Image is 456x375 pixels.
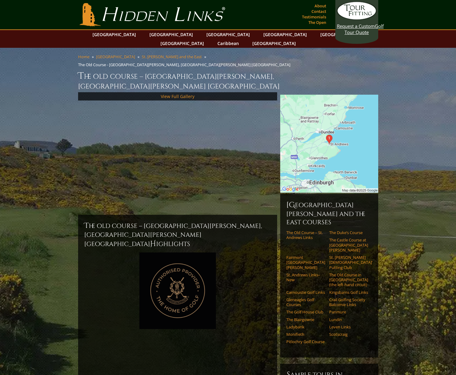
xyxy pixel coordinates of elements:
[329,297,368,307] a: Crail Golfing Society Balcomie Links
[337,23,375,29] span: Request a Custom
[157,39,207,48] a: [GEOGRAPHIC_DATA]
[78,62,293,67] li: The Old Course - [GEOGRAPHIC_DATA][PERSON_NAME], [GEOGRAPHIC_DATA][PERSON_NAME] [GEOGRAPHIC_DATA]
[329,290,368,295] a: Kingsbarns Golf Links
[286,317,325,322] a: The Blairgowrie
[161,93,194,99] a: View Full Gallery
[286,324,325,329] a: Ladybank
[89,30,139,39] a: [GEOGRAPHIC_DATA]
[286,272,325,282] a: St. Andrews Links–New
[142,54,202,59] a: St. [PERSON_NAME] and the East
[286,332,325,337] a: Monifieth
[313,2,328,10] a: About
[329,272,368,287] a: The Old Course in [GEOGRAPHIC_DATA] (the left-hand circuit)
[280,95,378,193] img: Google Map of St Andrews Links, St Andrews, United Kingdom
[310,7,328,16] a: Contact
[300,13,328,21] a: Testimonials
[214,39,242,48] a: Caribbean
[286,230,325,240] a: The Old Course – St. Andrews Links
[329,324,368,329] a: Leven Links
[329,317,368,322] a: Lundin
[329,332,368,337] a: Scotscraig
[286,297,325,307] a: Gleneagles Golf Courses
[329,255,368,270] a: St. [PERSON_NAME] [DEMOGRAPHIC_DATA]’ Putting Club
[286,255,325,270] a: Fairmont [GEOGRAPHIC_DATA][PERSON_NAME]
[329,309,368,314] a: Panmure
[150,239,156,249] span: H
[317,30,367,39] a: [GEOGRAPHIC_DATA]
[286,309,325,314] a: The Golf House Club
[329,237,368,252] a: The Castle Course at [GEOGRAPHIC_DATA][PERSON_NAME]
[78,54,89,59] a: Home
[203,30,253,39] a: [GEOGRAPHIC_DATA]
[337,2,377,35] a: Request a CustomGolf Tour Quote
[286,339,325,344] a: Pitlochry Golf Course
[260,30,310,39] a: [GEOGRAPHIC_DATA]
[307,18,328,27] a: The Open
[286,200,372,226] h6: [GEOGRAPHIC_DATA][PERSON_NAME] and the East Courses
[78,70,378,91] h1: The Old Course – [GEOGRAPHIC_DATA][PERSON_NAME], [GEOGRAPHIC_DATA][PERSON_NAME] [GEOGRAPHIC_DATA]
[249,39,299,48] a: [GEOGRAPHIC_DATA]
[84,221,271,249] h2: The Old Course – [GEOGRAPHIC_DATA][PERSON_NAME], [GEOGRAPHIC_DATA][PERSON_NAME] [GEOGRAPHIC_DATA]...
[329,230,368,235] a: The Duke’s Course
[146,30,196,39] a: [GEOGRAPHIC_DATA]
[96,54,135,59] a: [GEOGRAPHIC_DATA]
[286,290,325,295] a: Carnoustie Golf Links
